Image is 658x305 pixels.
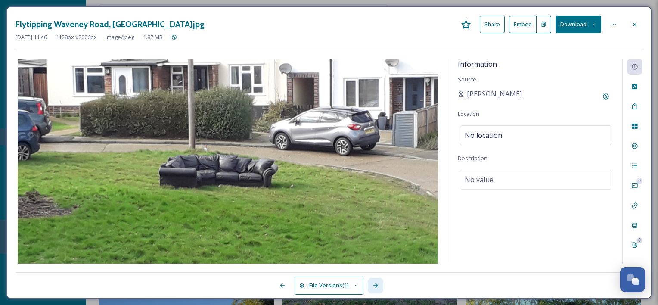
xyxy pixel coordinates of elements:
[458,75,476,83] span: Source
[16,59,440,264] img: Flytipping%20Waveney%20Road%2C%20Felixstowe.jpg
[458,110,479,118] span: Location
[295,277,363,294] button: File Versions(1)
[16,18,205,31] h3: Flytipping Waveney Road, [GEOGRAPHIC_DATA]jpg
[480,16,505,33] button: Share
[458,154,487,162] span: Description
[465,174,495,185] span: No value.
[467,89,522,99] span: [PERSON_NAME]
[143,33,163,41] span: 1.87 MB
[556,16,601,33] button: Download
[465,130,502,140] span: No location
[509,16,537,33] button: Embed
[16,33,47,41] span: [DATE] 11:46
[636,178,642,184] div: 0
[106,33,134,41] span: image/jpeg
[636,237,642,243] div: 0
[620,267,645,292] button: Open Chat
[458,59,497,69] span: Information
[56,33,97,41] span: 4128 px x 2006 px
